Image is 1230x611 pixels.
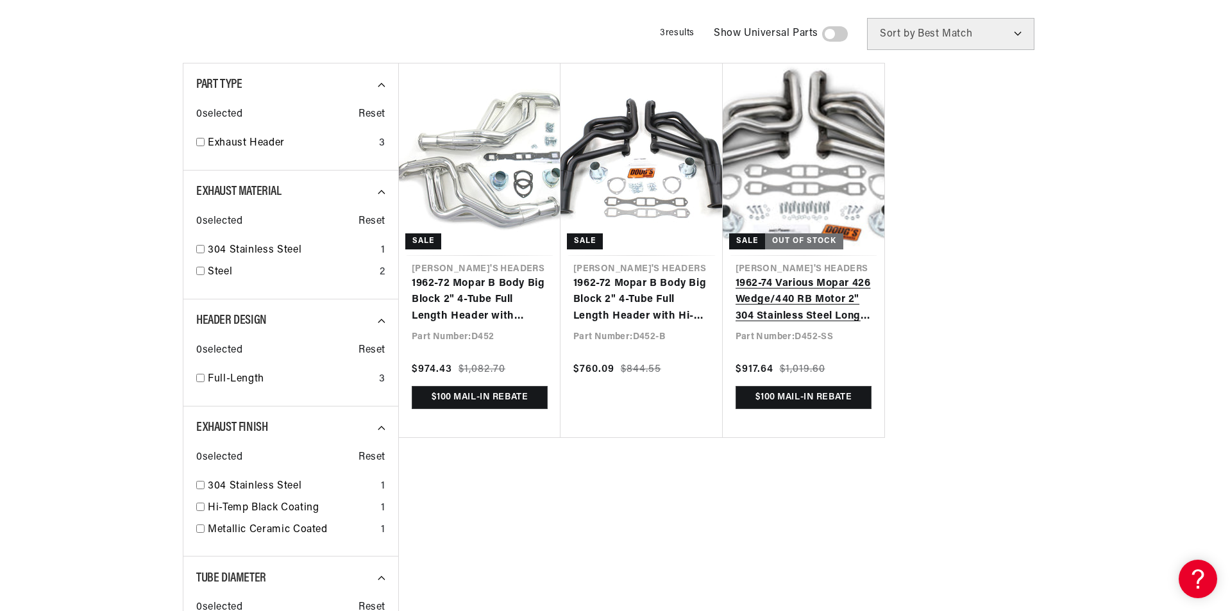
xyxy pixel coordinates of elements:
[867,18,1034,50] select: Sort by
[196,213,242,230] span: 0 selected
[412,276,548,325] a: 1962-72 Mopar B Body Big Block 2" 4-Tube Full Length Header with Metallic Ceramic Coating
[358,342,385,359] span: Reset
[381,242,385,259] div: 1
[379,371,385,388] div: 3
[381,478,385,495] div: 1
[880,29,915,39] span: Sort by
[196,185,282,198] span: Exhaust Material
[196,342,242,359] span: 0 selected
[380,264,385,281] div: 2
[196,421,267,434] span: Exhaust Finish
[208,500,376,517] a: Hi-Temp Black Coating
[736,276,872,325] a: 1962-74 Various Mopar 426 Wedge/440 RB Motor 2" 304 Stainless Steel Long Tube Header with 3 1/2" ...
[208,478,376,495] a: 304 Stainless Steel
[196,106,242,123] span: 0 selected
[358,106,385,123] span: Reset
[573,276,710,325] a: 1962-72 Mopar B Body Big Block 2" 4-Tube Full Length Header with Hi-Temp Black Coating
[196,449,242,466] span: 0 selected
[208,371,374,388] a: Full-Length
[381,522,385,539] div: 1
[208,264,375,281] a: Steel
[208,135,374,152] a: Exhaust Header
[358,449,385,466] span: Reset
[208,242,376,259] a: 304 Stainless Steel
[714,26,818,42] span: Show Universal Parts
[358,213,385,230] span: Reset
[379,135,385,152] div: 3
[196,78,242,91] span: Part Type
[208,522,376,539] a: Metallic Ceramic Coated
[196,572,266,585] span: Tube Diameter
[381,500,385,517] div: 1
[196,314,267,327] span: Header Design
[660,28,695,38] span: 3 results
